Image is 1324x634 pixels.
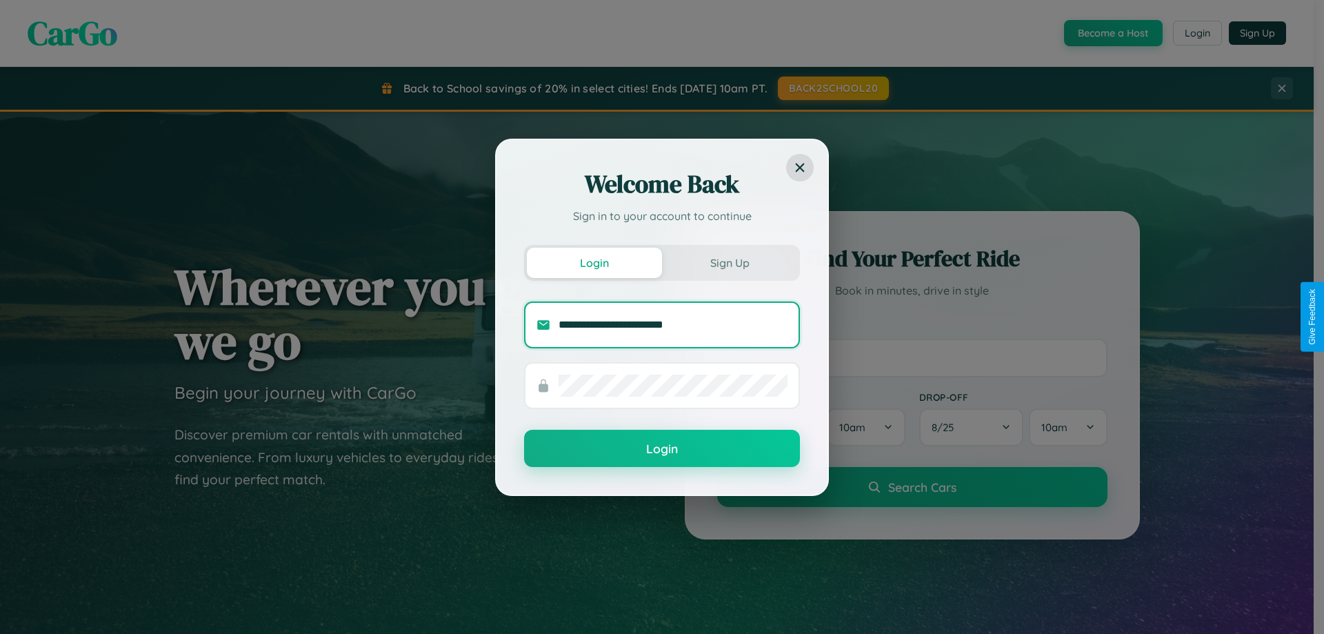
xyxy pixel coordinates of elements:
[524,208,800,224] p: Sign in to your account to continue
[524,430,800,467] button: Login
[527,248,662,278] button: Login
[524,168,800,201] h2: Welcome Back
[1307,289,1317,345] div: Give Feedback
[662,248,797,278] button: Sign Up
